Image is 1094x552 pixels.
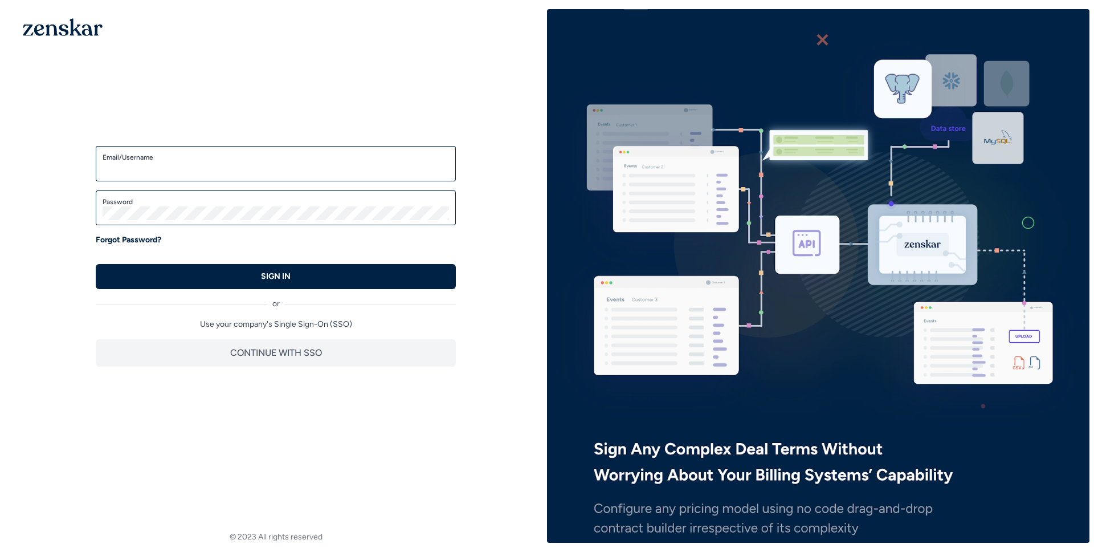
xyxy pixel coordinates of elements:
[261,271,291,282] p: SIGN IN
[103,197,449,206] label: Password
[96,339,456,367] button: CONTINUE WITH SSO
[96,319,456,330] p: Use your company's Single Sign-On (SSO)
[96,234,161,246] a: Forgot Password?
[23,18,103,36] img: 1OGAJ2xQqyY4LXKgY66KYq0eOWRCkrZdAb3gUhuVAqdWPZE9SRJmCz+oDMSn4zDLXe31Ii730ItAGKgCKgCCgCikA4Av8PJUP...
[96,264,456,289] button: SIGN IN
[96,289,456,310] div: or
[5,531,547,543] footer: © 2023 All rights reserved
[103,153,449,162] label: Email/Username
